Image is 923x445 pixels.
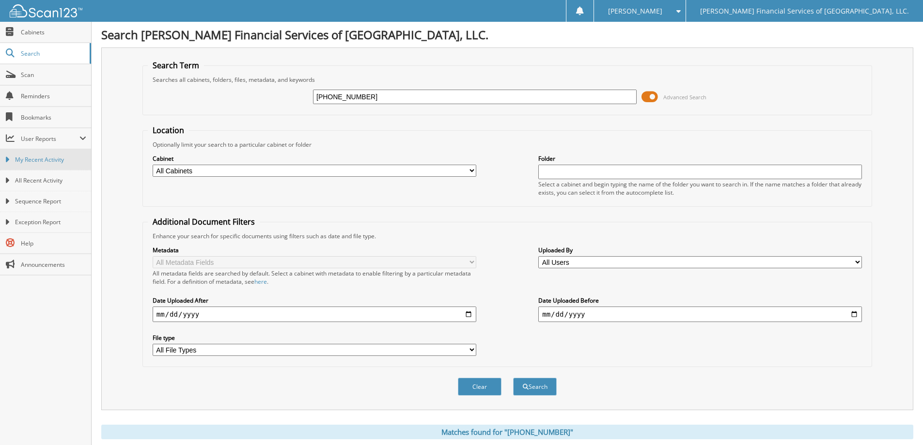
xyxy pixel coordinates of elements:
[148,140,867,149] div: Optionally limit your search to a particular cabinet or folder
[608,8,662,14] span: [PERSON_NAME]
[700,8,909,14] span: [PERSON_NAME] Financial Services of [GEOGRAPHIC_DATA], LLC.
[875,399,923,445] iframe: Chat Widget
[153,334,476,342] label: File type
[15,218,86,227] span: Exception Report
[21,113,86,122] span: Bookmarks
[458,378,501,396] button: Clear
[538,246,862,254] label: Uploaded By
[538,154,862,163] label: Folder
[148,232,867,240] div: Enhance your search for specific documents using filters such as date and file type.
[153,246,476,254] label: Metadata
[15,176,86,185] span: All Recent Activity
[153,154,476,163] label: Cabinet
[148,60,204,71] legend: Search Term
[10,4,82,17] img: scan123-logo-white.svg
[101,425,913,439] div: Matches found for "[PHONE_NUMBER]"
[148,76,867,84] div: Searches all cabinets, folders, files, metadata, and keywords
[254,277,267,286] a: here
[15,197,86,206] span: Sequence Report
[153,307,476,322] input: start
[148,216,260,227] legend: Additional Document Filters
[538,180,862,197] div: Select a cabinet and begin typing the name of the folder you want to search in. If the name match...
[21,239,86,247] span: Help
[21,49,85,58] span: Search
[21,92,86,100] span: Reminders
[153,296,476,305] label: Date Uploaded After
[513,378,557,396] button: Search
[538,296,862,305] label: Date Uploaded Before
[21,261,86,269] span: Announcements
[15,155,86,164] span: My Recent Activity
[101,27,913,43] h1: Search [PERSON_NAME] Financial Services of [GEOGRAPHIC_DATA], LLC.
[21,71,86,79] span: Scan
[663,93,706,101] span: Advanced Search
[21,28,86,36] span: Cabinets
[538,307,862,322] input: end
[148,125,189,136] legend: Location
[21,135,79,143] span: User Reports
[153,269,476,286] div: All metadata fields are searched by default. Select a cabinet with metadata to enable filtering b...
